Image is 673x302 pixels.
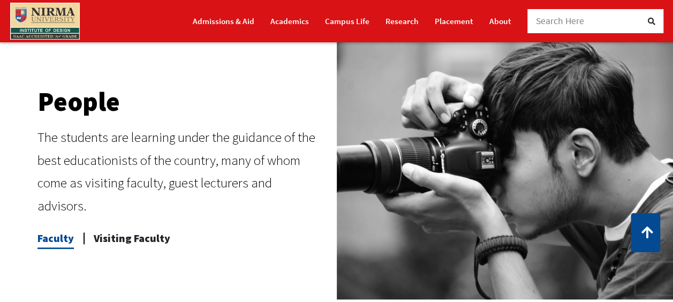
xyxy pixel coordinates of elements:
a: Academics [270,12,309,31]
a: Placement [435,12,473,31]
span: Search Here [536,15,585,27]
a: Campus Life [325,12,369,31]
div: The students are learning under the guidance of the best educationists of the country, many of wh... [37,126,321,217]
a: Faculty [37,228,74,249]
a: Admissions & Aid [193,12,254,31]
a: Visiting Faculty [94,228,170,249]
a: Research [385,12,419,31]
a: About [489,12,511,31]
h2: People [37,88,321,115]
img: main_logo [10,3,80,40]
